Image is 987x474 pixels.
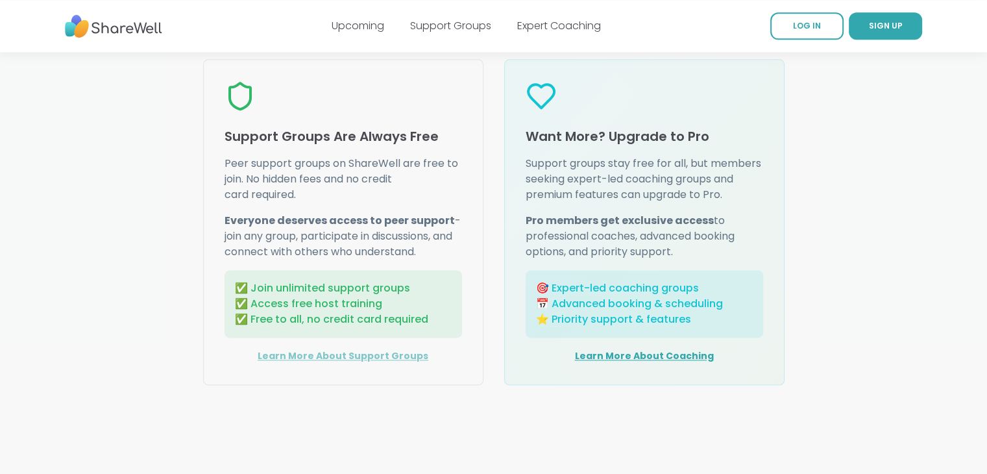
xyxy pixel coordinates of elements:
a: Support Groups [410,18,491,33]
h4: Support Groups Are Always Free [225,127,462,145]
p: Support groups stay free for all, but members seeking expert-led coaching groups and premium feat... [526,156,763,203]
a: Learn More About Support Groups [258,349,428,362]
p: 🎯 Expert-led coaching groups 📅 Advanced booking & scheduling ⭐ Priority support & features [536,281,753,327]
p: to professional coaches, advanced booking options, and priority support. [526,213,763,260]
p: - join any group, participate in discussions, and connect with others who understand. [225,213,462,260]
strong: Pro members get exclusive access [526,213,714,228]
p: ✅ Join unlimited support groups ✅ Access free host training ✅ Free to all, no credit card required [235,281,452,327]
span: SIGN UP [869,20,903,31]
p: Peer support groups on ShareWell are free to join. No hidden fees and no credit card required. [225,156,462,203]
h4: Want More? Upgrade to Pro [526,127,763,145]
strong: Everyone deserves access to peer support [225,213,455,228]
a: Upcoming [332,18,384,33]
img: ShareWell Nav Logo [65,8,162,44]
a: LOG IN [770,12,844,40]
a: Learn More About Coaching [575,349,714,362]
a: SIGN UP [849,12,922,40]
span: LOG IN [793,20,821,31]
a: Expert Coaching [517,18,601,33]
